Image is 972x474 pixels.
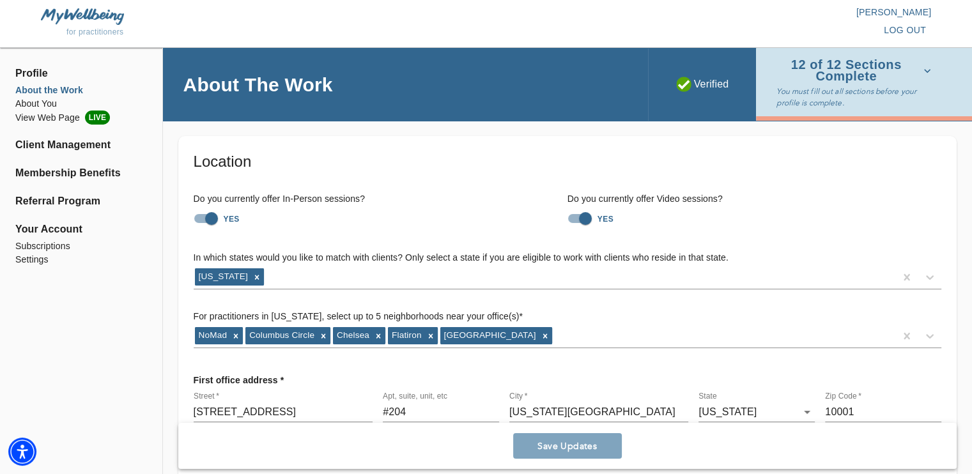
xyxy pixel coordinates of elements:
[383,393,447,401] label: Apt, suite, unit, etc
[183,73,333,96] h4: About The Work
[825,393,861,401] label: Zip Code
[194,369,284,392] p: First office address *
[245,327,316,344] div: Columbus Circle
[440,327,538,344] div: [GEOGRAPHIC_DATA]
[879,19,931,42] button: log out
[195,327,229,344] div: NoMad
[195,268,250,285] div: [US_STATE]
[224,215,240,224] strong: YES
[776,59,931,82] span: 12 of 12 Sections Complete
[15,165,147,181] a: Membership Benefits
[509,393,527,401] label: City
[41,8,124,24] img: MyWellbeing
[8,438,36,466] div: Accessibility Menu
[598,215,613,224] strong: YES
[194,393,219,401] label: Street
[15,111,147,125] a: View Web PageLIVE
[66,27,124,36] span: for practitioners
[194,192,567,206] h6: Do you currently offer In-Person sessions?
[194,151,941,172] h5: Location
[388,327,424,344] div: Flatiron
[15,240,147,253] a: Subscriptions
[698,393,717,401] label: State
[776,56,936,86] button: 12 of 12 Sections Complete
[15,111,147,125] li: View Web Page
[676,77,729,92] p: Verified
[15,97,147,111] a: About You
[698,402,815,422] div: [US_STATE]
[567,192,941,206] h6: Do you currently offer Video sessions?
[15,66,147,81] span: Profile
[884,22,926,38] span: log out
[194,251,941,265] h6: In which states would you like to match with clients? Only select a state if you are eligible to ...
[194,310,941,324] h6: For practitioners in [US_STATE], select up to 5 neighborhoods near your office(s) *
[776,86,936,109] p: You must fill out all sections before your profile is complete.
[486,6,932,19] p: [PERSON_NAME]
[15,137,147,153] a: Client Management
[15,84,147,97] a: About the Work
[15,253,147,266] a: Settings
[85,111,110,125] span: LIVE
[15,222,147,237] span: Your Account
[333,327,371,344] div: Chelsea
[15,194,147,209] a: Referral Program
